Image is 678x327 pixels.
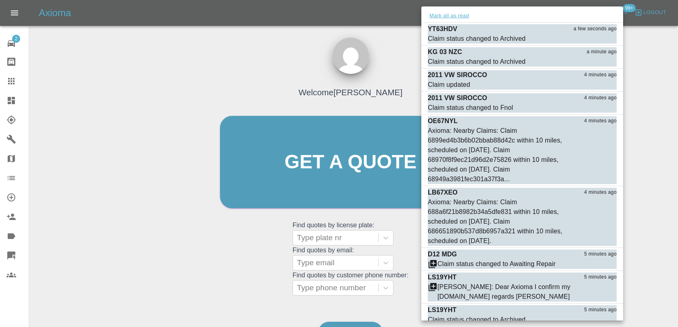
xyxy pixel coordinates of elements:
button: Mark all as read [428,11,471,21]
div: Axioma: Nearby Claims: Claim 688a6f21b8982b34a5dfe831 within 10 miles, scheduled on [DATE]. Claim... [428,197,576,246]
p: LS19YHT [428,272,456,282]
div: Claim status changed to Archived [428,34,525,44]
span: 5 minutes ago [584,273,617,281]
p: OE67NYL [428,116,458,126]
div: Claim status changed to Archived [428,57,525,67]
span: 4 minutes ago [584,94,617,102]
span: 5 minutes ago [584,250,617,258]
div: Claim status changed to Awaiting Repair [437,259,556,269]
div: Axioma: Nearby Claims: Claim 6899ed4b3b6b02bbab88d42c within 10 miles, scheduled on [DATE]. Claim... [428,126,576,184]
span: 4 minutes ago [584,71,617,79]
p: 2011 VW SIROCCO [428,70,487,80]
div: Claim status changed to Archived [428,315,525,325]
span: 4 minutes ago [584,117,617,125]
p: LS19YHT [428,305,456,315]
span: 5 minutes ago [584,306,617,314]
div: Claim updated [428,80,470,90]
p: KG 03 NZC [428,47,462,57]
p: YT63HDV [428,24,457,34]
span: 4 minutes ago [584,189,617,197]
span: a minute ago [587,48,617,56]
p: LB67XEO [428,188,458,197]
span: a few seconds ago [573,25,617,33]
div: [PERSON_NAME]: Dear Axioma I confirm my [DOMAIN_NAME] regards [PERSON_NAME] [437,282,576,302]
p: 2011 VW SIROCCO [428,93,487,103]
div: Claim status changed to Fnol [428,103,513,113]
p: D12 MDG [428,249,457,259]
